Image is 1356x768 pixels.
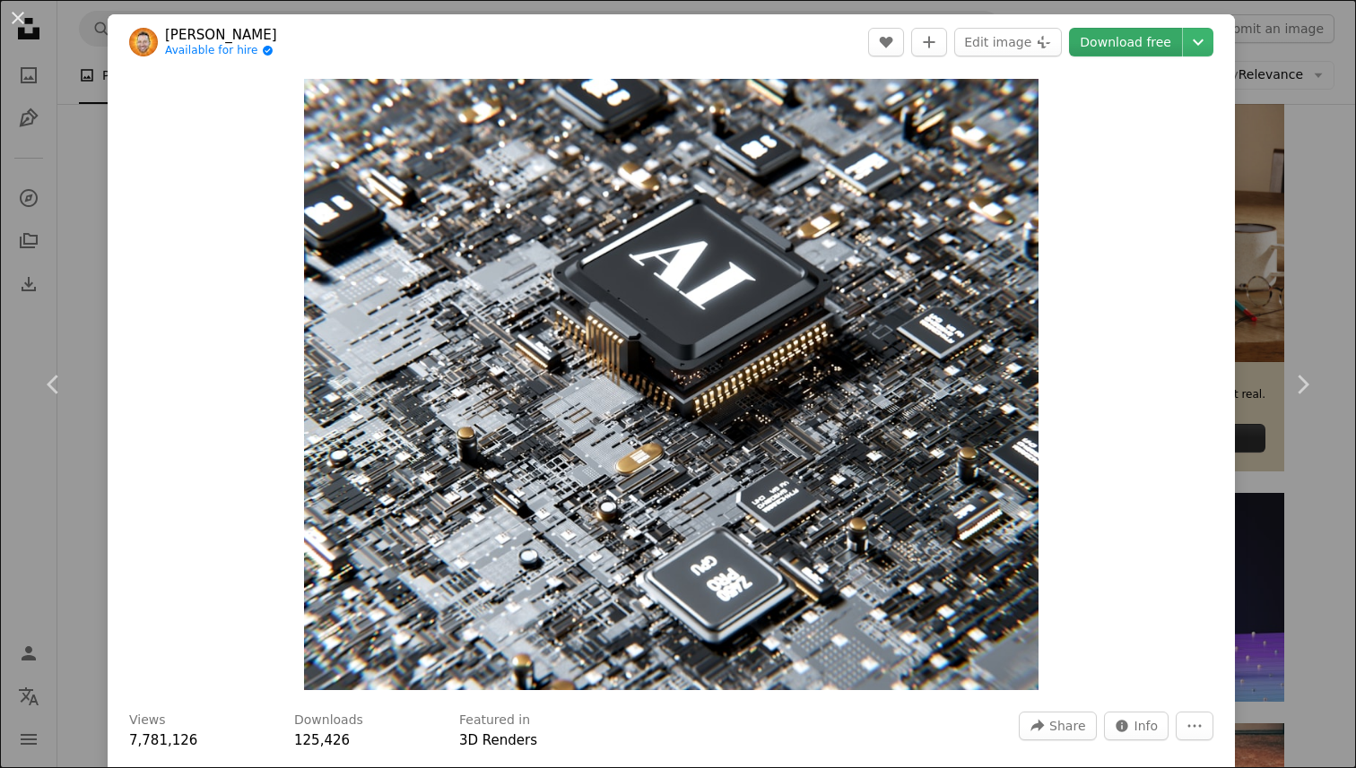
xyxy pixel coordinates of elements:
a: [PERSON_NAME] [165,26,277,44]
h3: Featured in [459,712,530,729]
span: Info [1134,712,1159,739]
button: Share this image [1019,712,1096,740]
button: Choose download size [1183,28,1213,56]
button: Edit image [954,28,1062,56]
img: Go to Igor Omilaev's profile [129,28,158,56]
button: Add to Collection [911,28,947,56]
span: 125,426 [294,732,350,748]
a: Download free [1069,28,1182,56]
button: Stats about this image [1104,712,1169,740]
button: Zoom in on this image [304,79,1038,690]
button: More Actions [1176,712,1213,740]
a: Next [1248,298,1356,470]
a: Available for hire [165,44,277,58]
button: Like [868,28,904,56]
span: Share [1049,712,1085,739]
img: a computer chip with the letter a on top of it [304,79,1038,690]
span: 7,781,126 [129,732,197,748]
h3: Downloads [294,712,363,729]
h3: Views [129,712,166,729]
a: 3D Renders [459,732,537,748]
